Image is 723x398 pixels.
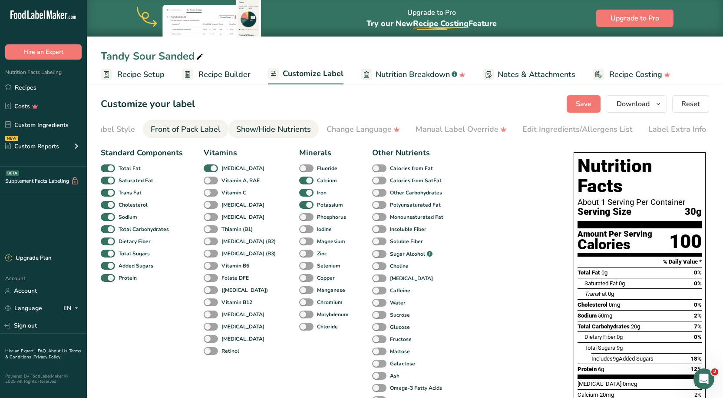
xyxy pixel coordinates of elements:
[390,274,433,282] b: [MEDICAL_DATA]
[584,291,607,297] span: Fat
[283,68,343,80] span: Customize Label
[609,301,620,308] span: 0mg
[268,64,343,85] a: Customize Label
[578,301,607,308] span: Cholesterol
[598,366,604,372] span: 6g
[648,124,706,135] div: Label Extra Info
[578,207,631,217] span: Serving Size
[601,269,607,276] span: 0g
[366,0,497,37] div: Upgrade to Pro
[390,237,423,245] b: Soluble Fiber
[48,348,69,354] a: About Us .
[578,198,702,207] div: About 1 Serving Per Container
[101,147,183,159] div: Standard Components
[5,348,81,360] a: Terms & Conditions .
[390,287,410,294] b: Caffeine
[204,147,278,159] div: Vitamins
[578,230,652,238] div: Amount Per Serving
[317,262,340,270] b: Selenium
[198,69,251,80] span: Recipe Builder
[584,291,599,297] i: Trans
[117,69,165,80] span: Recipe Setup
[221,323,264,331] b: [MEDICAL_DATA]
[366,18,497,29] span: Try our New Feature
[317,250,327,258] b: Zinc
[617,334,623,340] span: 0g
[221,262,249,270] b: Vitamin B6
[5,136,18,141] div: NEW
[578,391,598,398] span: Calcium
[119,213,137,221] b: Sodium
[221,213,264,221] b: [MEDICAL_DATA]
[694,301,702,308] span: 0%
[5,374,82,384] div: Powered By FoodLabelMaker © 2025 All Rights Reserved
[119,177,153,184] b: Saturated Fat
[390,348,410,355] b: Maltose
[390,360,415,368] b: Galactose
[611,13,659,23] span: Upgrade to Pro
[578,381,621,387] span: [MEDICAL_DATA]
[390,384,442,392] b: Omega-3 Fatty Acids
[119,262,153,270] b: Added Sugars
[101,97,195,111] h1: Customize your label
[584,280,617,287] span: Saturated Fat
[236,124,311,135] div: Show/Hide Nutrients
[317,311,349,318] b: Molybdenum
[317,225,332,233] b: Iodine
[317,189,327,197] b: Iron
[390,262,409,270] b: Choline
[584,334,615,340] span: Dietary Fiber
[221,347,239,355] b: Retinol
[619,280,625,287] span: 0g
[578,312,597,319] span: Sodium
[390,372,399,380] b: Ash
[317,298,343,306] b: Chromium
[101,65,165,84] a: Recipe Setup
[694,334,702,340] span: 0%
[221,274,249,282] b: Folate DFE
[690,355,702,362] span: 18%
[376,69,450,80] span: Nutrition Breakdown
[578,156,702,196] h1: Nutrition Facts
[317,286,345,294] b: Manganese
[63,303,82,314] div: EN
[567,95,601,113] button: Save
[33,354,60,360] a: Privacy Policy
[221,311,264,318] b: [MEDICAL_DATA]
[390,250,425,258] b: Sugar Alcohol
[416,124,507,135] div: Manual Label Override
[390,177,442,184] b: Calories from SatFat
[693,368,714,389] iframe: Intercom live chat
[317,213,346,221] b: Phosphorus
[361,65,465,84] a: Nutrition Breakdown
[119,201,148,209] b: Cholesterol
[119,164,141,172] b: Total Fat
[578,257,702,267] section: % Daily Value *
[390,311,410,319] b: Sucrose
[119,189,142,197] b: Trans Fat
[299,147,351,159] div: Minerals
[711,368,718,375] span: 2
[522,124,633,135] div: Edit Ingredients/Allergens List
[182,65,251,84] a: Recipe Builder
[390,299,406,307] b: Water
[578,269,600,276] span: Total Fat
[221,286,268,294] b: ([MEDICAL_DATA])
[6,171,19,176] div: BETA
[591,355,654,362] span: Includes Added Sugars
[623,381,637,387] span: 0mcg
[221,201,264,209] b: [MEDICAL_DATA]
[5,348,36,354] a: Hire an Expert .
[483,65,575,84] a: Notes & Attachments
[119,250,150,258] b: Total Sugars
[221,298,252,306] b: Vitamin B12
[5,301,42,316] a: Language
[317,164,337,172] b: Fluoride
[617,99,650,109] span: Download
[617,344,623,351] span: 9g
[221,335,264,343] b: [MEDICAL_DATA]
[593,65,670,84] a: Recipe Costing
[694,280,702,287] span: 0%
[221,164,264,172] b: [MEDICAL_DATA]
[119,237,151,245] b: Dietary Fiber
